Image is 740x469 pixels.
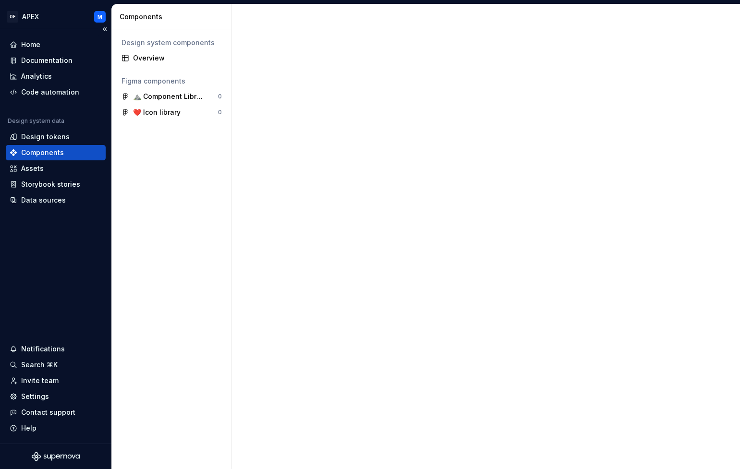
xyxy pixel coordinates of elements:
[6,373,106,388] a: Invite team
[6,192,106,208] a: Data sources
[6,69,106,84] a: Analytics
[6,145,106,160] a: Components
[6,405,106,420] button: Contact support
[118,105,226,120] a: ❤️ Icon library0
[21,56,73,65] div: Documentation
[218,93,222,100] div: 0
[118,50,226,66] a: Overview
[121,38,222,48] div: Design system components
[21,195,66,205] div: Data sources
[21,423,36,433] div: Help
[8,117,64,125] div: Design system data
[97,13,102,21] div: M
[6,84,106,100] a: Code automation
[32,452,80,461] svg: Supernova Logo
[218,108,222,116] div: 0
[21,360,58,370] div: Search ⌘K
[21,376,59,385] div: Invite team
[21,87,79,97] div: Code automation
[7,11,18,23] div: OF
[6,53,106,68] a: Documentation
[21,344,65,354] div: Notifications
[6,37,106,52] a: Home
[6,129,106,144] a: Design tokens
[133,92,205,101] div: ⛰️ Component Library
[21,164,44,173] div: Assets
[6,177,106,192] a: Storybook stories
[6,341,106,357] button: Notifications
[98,23,111,36] button: Collapse sidebar
[21,180,80,189] div: Storybook stories
[118,89,226,104] a: ⛰️ Component Library0
[2,6,109,27] button: OFAPEXM
[133,108,181,117] div: ❤️ Icon library
[6,389,106,404] a: Settings
[6,161,106,176] a: Assets
[21,132,70,142] div: Design tokens
[21,40,40,49] div: Home
[22,12,39,22] div: APEX
[6,421,106,436] button: Help
[121,76,222,86] div: Figma components
[21,72,52,81] div: Analytics
[21,392,49,401] div: Settings
[6,357,106,373] button: Search ⌘K
[21,148,64,157] div: Components
[133,53,222,63] div: Overview
[120,12,228,22] div: Components
[21,408,75,417] div: Contact support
